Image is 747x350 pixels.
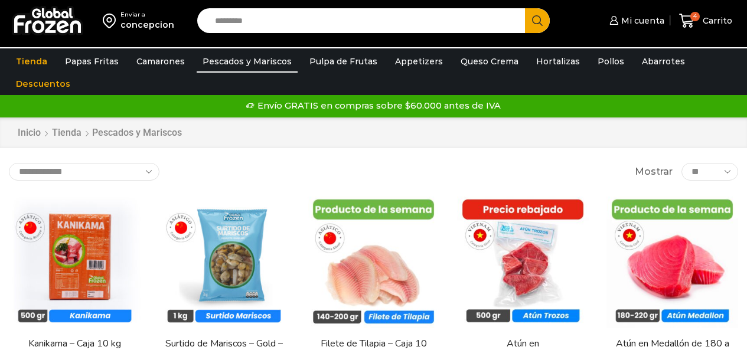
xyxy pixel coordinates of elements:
h1: Pescados y Mariscos [92,127,182,138]
span: Carrito [700,15,732,27]
div: Enviar a [120,11,174,19]
a: Appetizers [389,50,449,73]
a: Descuentos [10,73,76,95]
img: address-field-icon.svg [103,11,120,31]
button: Search button [525,8,550,33]
a: Tienda [10,50,53,73]
nav: Breadcrumb [17,126,182,140]
span: Mi cuenta [618,15,664,27]
a: Abarrotes [636,50,691,73]
a: Pulpa de Frutas [304,50,383,73]
div: concepcion [120,19,174,31]
a: Tienda [51,126,82,140]
select: Pedido de la tienda [9,163,159,181]
a: Camarones [131,50,191,73]
a: Pescados y Mariscos [197,50,298,73]
a: Mi cuenta [606,9,664,32]
a: Papas Fritas [59,50,125,73]
span: Mostrar [635,165,673,179]
a: Inicio [17,126,41,140]
span: 4 [690,12,700,21]
a: Hortalizas [530,50,586,73]
a: Queso Crema [455,50,524,73]
a: Pollos [592,50,630,73]
a: 4 Carrito [676,7,735,35]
